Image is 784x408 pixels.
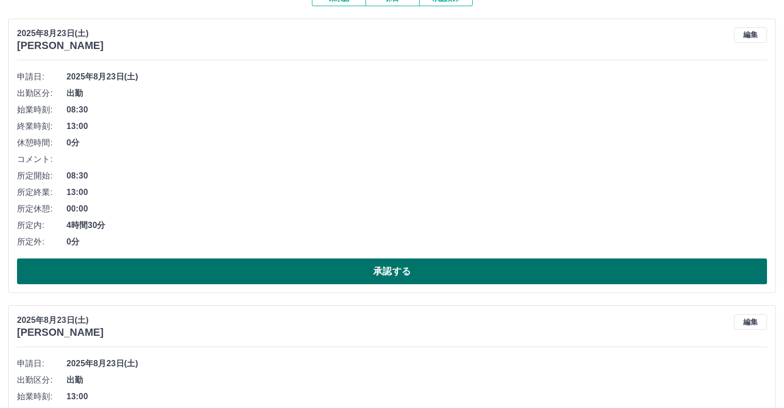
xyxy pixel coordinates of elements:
[17,104,66,116] span: 始業時刻:
[17,153,66,166] span: コメント:
[66,137,767,149] span: 0分
[66,104,767,116] span: 08:30
[17,258,767,284] button: 承認する
[17,236,66,248] span: 所定外:
[734,314,767,330] button: 編集
[17,390,66,403] span: 始業時刻:
[66,71,767,83] span: 2025年8月23日(土)
[17,87,66,100] span: 出勤区分:
[66,87,767,100] span: 出勤
[66,357,767,370] span: 2025年8月23日(土)
[66,120,767,133] span: 13:00
[17,327,104,338] h3: [PERSON_NAME]
[66,170,767,182] span: 08:30
[66,186,767,199] span: 13:00
[66,236,767,248] span: 0分
[66,374,767,386] span: 出勤
[17,170,66,182] span: 所定開始:
[17,357,66,370] span: 申請日:
[66,203,767,215] span: 00:00
[17,137,66,149] span: 休憩時間:
[734,27,767,43] button: 編集
[17,40,104,52] h3: [PERSON_NAME]
[17,219,66,232] span: 所定内:
[17,314,104,327] p: 2025年8月23日(土)
[17,203,66,215] span: 所定休憩:
[17,374,66,386] span: 出勤区分:
[66,390,767,403] span: 13:00
[17,120,66,133] span: 終業時刻:
[17,71,66,83] span: 申請日:
[66,219,767,232] span: 4時間30分
[17,186,66,199] span: 所定終業:
[17,27,104,40] p: 2025年8月23日(土)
